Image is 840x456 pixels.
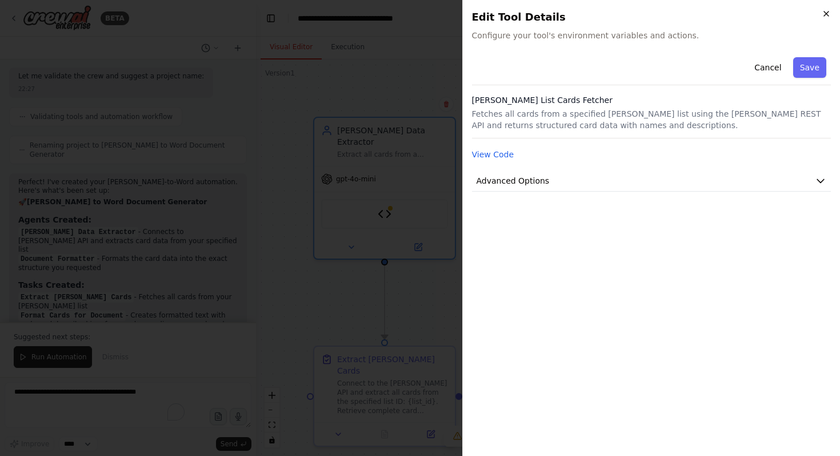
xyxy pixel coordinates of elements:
[472,30,831,41] span: Configure your tool's environment variables and actions.
[472,108,831,131] p: Fetches all cards from a specified [PERSON_NAME] list using the [PERSON_NAME] REST API and return...
[477,175,550,187] span: Advanced Options
[793,57,826,78] button: Save
[472,9,831,25] h2: Edit Tool Details
[472,94,831,106] h3: [PERSON_NAME] List Cards Fetcher
[747,57,788,78] button: Cancel
[472,149,514,160] button: View Code
[472,170,831,192] button: Advanced Options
